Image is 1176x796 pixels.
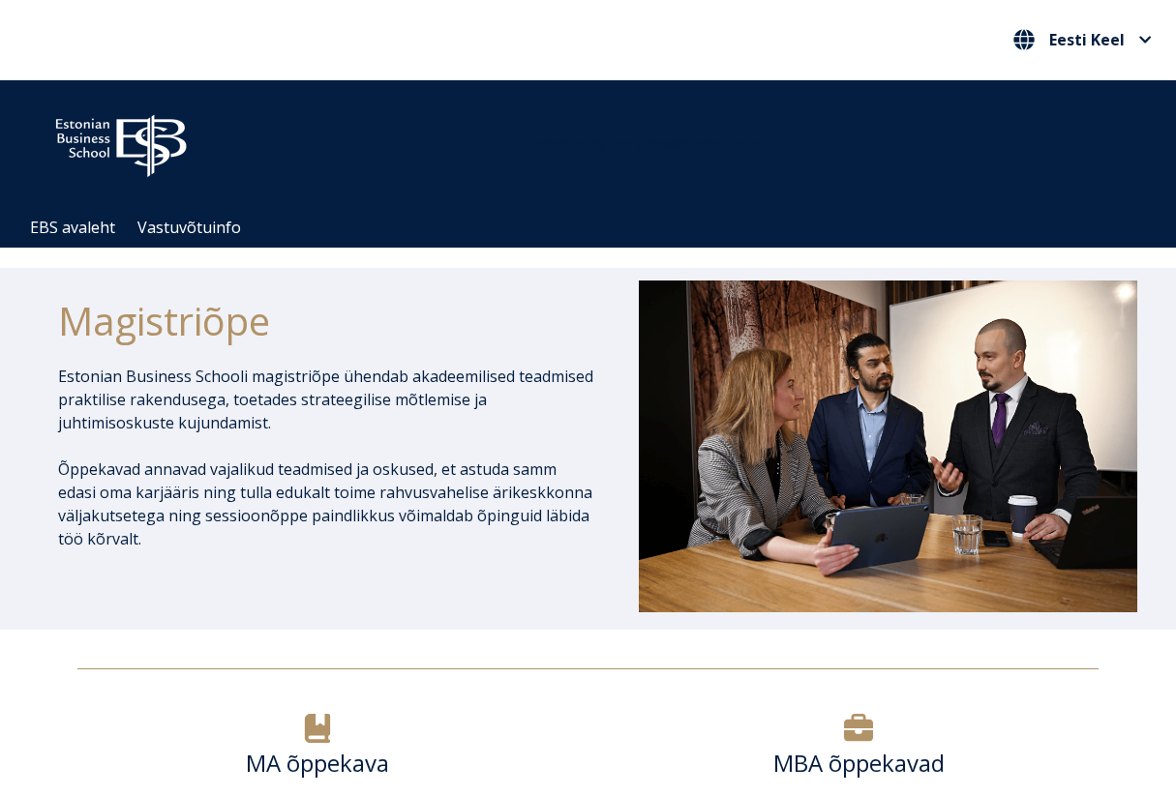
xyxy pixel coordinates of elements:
span: Community for Growth and Resp [523,133,761,155]
h6: MA õppekava [77,749,558,778]
button: Eesti Keel [1009,24,1157,55]
p: Õppekavad annavad vajalikud teadmised ja oskused, et astuda samm edasi oma karjääris ning tulla e... [58,457,595,550]
a: EBS avaleht [30,217,115,238]
p: Estonian Business Schooli magistriõpe ühendab akadeemilised teadmised praktilise rakendusega, toe... [58,365,595,434]
img: ebs_logo2016_white [39,100,203,183]
a: Vastuvõtuinfo [137,217,241,238]
h6: MBA õppekavad [618,749,1099,778]
img: DSC_1073 [639,280,1137,613]
nav: Vali oma keel [1009,24,1157,56]
div: Navigation Menu [19,208,1176,248]
h1: Magistriõpe [58,297,595,345]
span: Eesti Keel [1049,32,1125,47]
